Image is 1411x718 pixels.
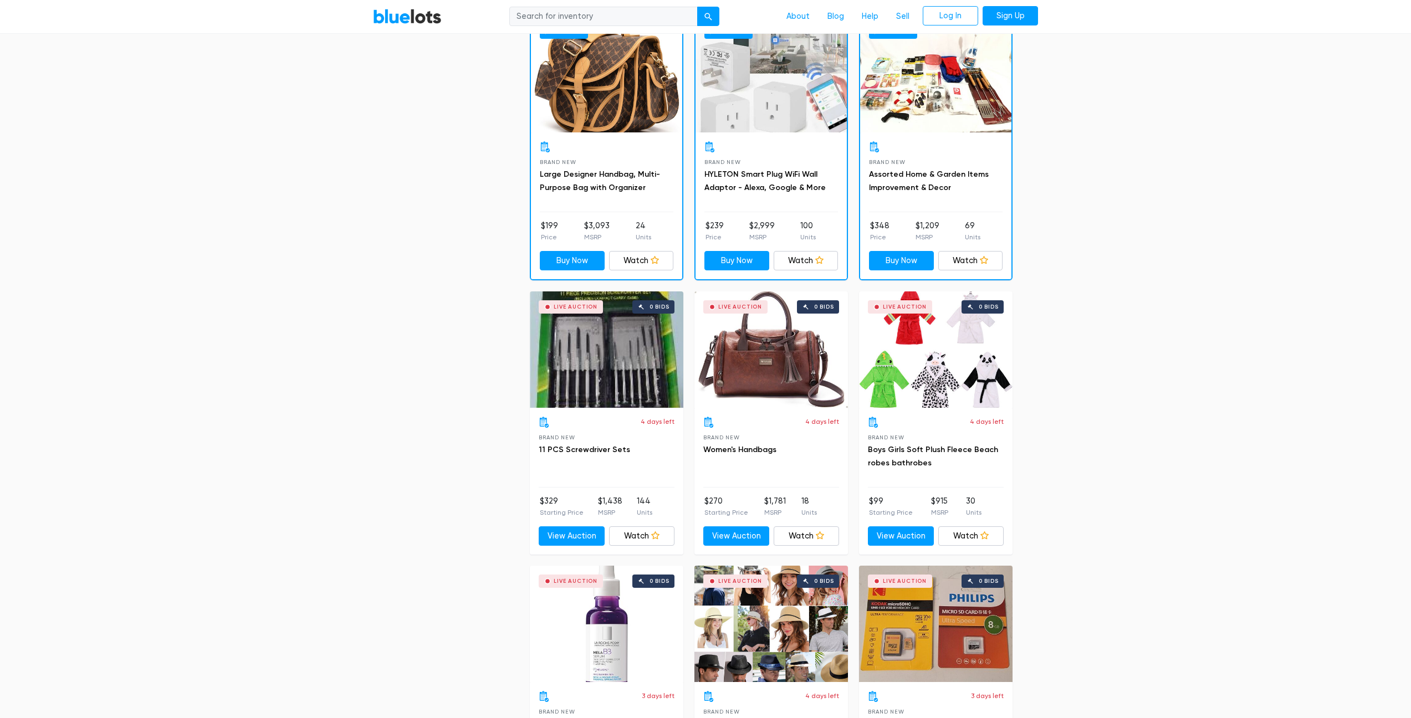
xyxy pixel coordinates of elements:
[859,566,1013,682] a: Live Auction 0 bids
[636,232,651,242] p: Units
[869,251,934,271] a: Buy Now
[979,578,999,584] div: 0 bids
[764,495,786,517] li: $1,781
[868,526,934,546] a: View Auction
[650,304,669,310] div: 0 bids
[705,232,724,242] p: Price
[540,507,584,517] p: Starting Price
[966,495,981,517] li: 30
[869,495,913,517] li: $99
[530,566,683,682] a: Live Auction 0 bids
[983,6,1038,26] a: Sign Up
[531,16,682,132] a: Buy Now
[868,434,904,440] span: Brand New
[814,578,834,584] div: 0 bids
[801,495,817,517] li: 18
[540,251,605,271] a: Buy Now
[916,220,939,242] li: $1,209
[778,6,819,27] a: About
[696,16,847,132] a: Buy Now
[541,220,558,242] li: $199
[805,691,839,701] p: 4 days left
[883,578,927,584] div: Live Auction
[609,251,674,271] a: Watch
[971,691,1004,701] p: 3 days left
[540,159,576,165] span: Brand New
[642,691,674,701] p: 3 days left
[869,159,905,165] span: Brand New
[509,7,698,27] input: Search for inventory
[703,445,776,454] a: Women's Handbags
[814,304,834,310] div: 0 bids
[965,232,980,242] p: Units
[554,578,597,584] div: Live Auction
[805,417,839,427] p: 4 days left
[704,159,740,165] span: Brand New
[539,709,575,715] span: Brand New
[694,566,848,682] a: Live Auction 0 bids
[539,526,605,546] a: View Auction
[703,709,739,715] span: Brand New
[373,8,442,24] a: BlueLots
[584,220,610,242] li: $3,093
[705,220,724,242] li: $239
[704,170,826,192] a: HYLETON Smart Plug WiFi Wall Adaptor - Alexa, Google & More
[800,232,816,242] p: Units
[704,507,748,517] p: Starting Price
[979,304,999,310] div: 0 bids
[554,304,597,310] div: Live Auction
[718,578,762,584] div: Live Auction
[704,495,748,517] li: $270
[869,170,989,192] a: Assorted Home & Garden Items Improvement & Decor
[539,434,575,440] span: Brand New
[853,6,887,27] a: Help
[641,417,674,427] p: 4 days left
[883,304,927,310] div: Live Auction
[637,507,652,517] p: Units
[584,232,610,242] p: MSRP
[598,495,622,517] li: $1,438
[540,495,584,517] li: $329
[774,251,839,271] a: Watch
[938,526,1004,546] a: Watch
[819,6,853,27] a: Blog
[801,507,817,517] p: Units
[868,445,998,468] a: Boys Girls Soft Plush Fleece Beach robes bathrobes
[966,507,981,517] p: Units
[609,526,675,546] a: Watch
[869,507,913,517] p: Starting Price
[870,220,889,242] li: $348
[774,526,840,546] a: Watch
[541,232,558,242] p: Price
[637,495,652,517] li: 144
[694,291,848,408] a: Live Auction 0 bids
[931,507,948,517] p: MSRP
[530,291,683,408] a: Live Auction 0 bids
[598,507,622,517] p: MSRP
[800,220,816,242] li: 100
[970,417,1004,427] p: 4 days left
[923,6,978,26] a: Log In
[704,251,769,271] a: Buy Now
[650,578,669,584] div: 0 bids
[703,526,769,546] a: View Auction
[764,507,786,517] p: MSRP
[938,251,1003,271] a: Watch
[636,220,651,242] li: 24
[965,220,980,242] li: 69
[870,232,889,242] p: Price
[859,291,1013,408] a: Live Auction 0 bids
[887,6,918,27] a: Sell
[916,232,939,242] p: MSRP
[931,495,948,517] li: $915
[749,220,775,242] li: $2,999
[868,709,904,715] span: Brand New
[703,434,739,440] span: Brand New
[540,170,660,192] a: Large Designer Handbag, Multi-Purpose Bag with Organizer
[749,232,775,242] p: MSRP
[539,445,630,454] a: 11 PCS Screwdriver Sets
[718,304,762,310] div: Live Auction
[860,16,1011,132] a: Buy Now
